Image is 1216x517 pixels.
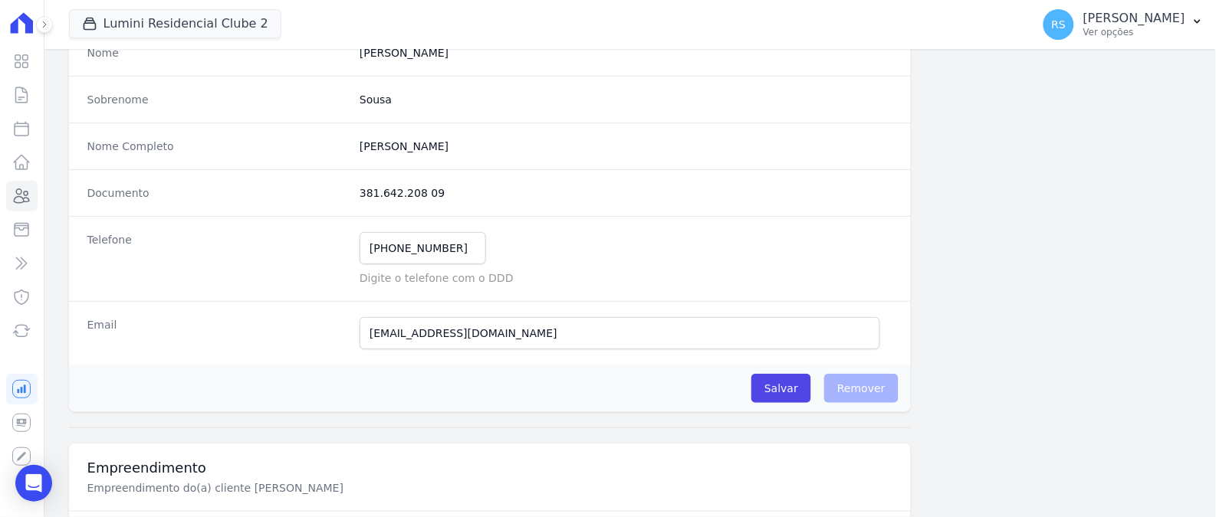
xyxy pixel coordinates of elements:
p: Empreendimento do(a) cliente [PERSON_NAME] [87,480,603,496]
button: RS [PERSON_NAME] Ver opções [1031,3,1216,46]
p: Ver opções [1083,26,1185,38]
dt: Nome [87,45,347,61]
input: Salvar [751,374,811,403]
dd: [PERSON_NAME] [360,45,892,61]
dt: Sobrenome [87,92,347,107]
h3: Empreendimento [87,459,892,477]
dt: Documento [87,185,347,201]
dd: [PERSON_NAME] [360,139,892,154]
p: Digite o telefone com o DDD [360,270,892,286]
span: RS [1052,19,1066,30]
dt: Nome Completo [87,139,347,154]
button: Lumini Residencial Clube 2 [69,9,281,38]
dt: Email [87,317,347,349]
p: [PERSON_NAME] [1083,11,1185,26]
dt: Telefone [87,232,347,286]
dd: Sousa [360,92,892,107]
div: Open Intercom Messenger [15,465,52,502]
dd: 381.642.208 09 [360,185,892,201]
span: Remover [824,374,899,403]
